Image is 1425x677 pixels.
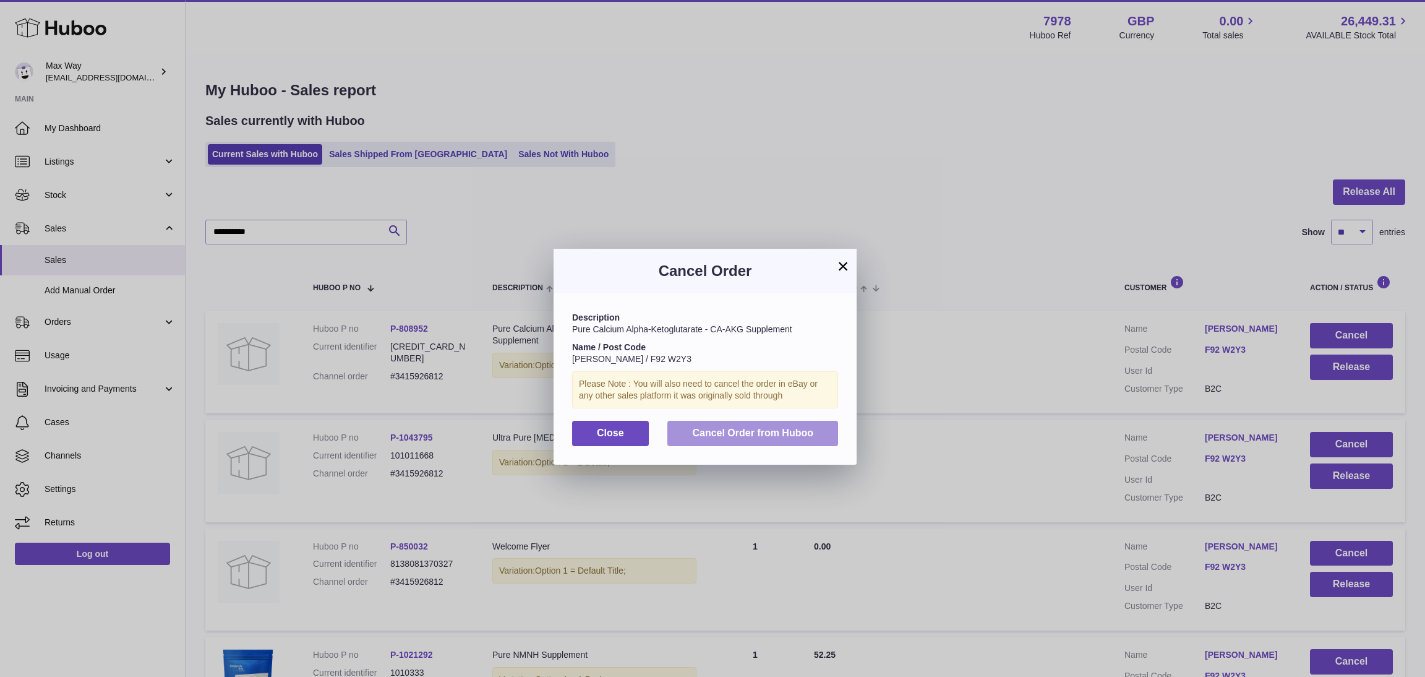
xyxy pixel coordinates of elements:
span: Cancel Order from Huboo [692,428,813,438]
span: Close [597,428,624,438]
div: Please Note : You will also need to cancel the order in eBay or any other sales platform it was o... [572,371,838,408]
strong: Name / Post Code [572,342,646,352]
h3: Cancel Order [572,261,838,281]
span: Pure Calcium Alpha-Ketoglutarate - CA-AKG Supplement [572,324,792,334]
strong: Description [572,313,620,322]
span: [PERSON_NAME] / F92 W2Y3 [572,354,691,364]
button: Cancel Order from Huboo [667,421,838,446]
button: Close [572,421,649,446]
button: × [836,259,850,274]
